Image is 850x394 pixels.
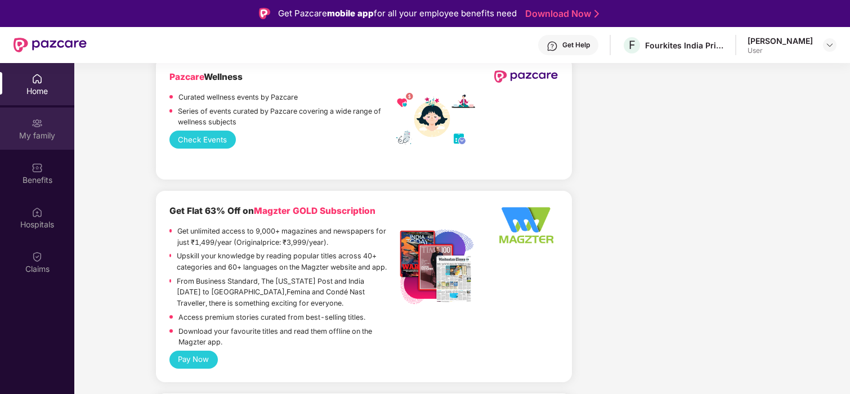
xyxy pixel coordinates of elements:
div: [PERSON_NAME] [748,35,813,46]
img: newPazcareLogo.svg [494,70,558,83]
b: Wellness [169,71,243,82]
img: New Pazcare Logo [14,38,87,52]
div: Fourkites India Private Limited [645,40,724,51]
img: svg+xml;base64,PHN2ZyBpZD0iRHJvcGRvd24tMzJ4MzIiIHhtbG5zPSJodHRwOi8vd3d3LnczLm9yZy8yMDAwL3N2ZyIgd2... [825,41,834,50]
img: svg+xml;base64,PHN2ZyBpZD0iQ2xhaW0iIHhtbG5zPSJodHRwOi8vd3d3LnczLm9yZy8yMDAwL3N2ZyIgd2lkdGg9IjIwIi... [32,251,43,262]
img: svg+xml;base64,PHN2ZyBpZD0iSG9zcGl0YWxzIiB4bWxucz0iaHR0cDovL3d3dy53My5vcmcvMjAwMC9zdmciIHdpZHRoPS... [32,207,43,218]
span: Magzter GOLD Subscription [254,205,375,216]
img: wellness_mobile.png [396,93,475,146]
button: Check Events [169,131,236,149]
img: Listing%20Image%20-%20Option%201%20-%20Edited.png [396,227,475,306]
span: F [629,38,636,52]
p: Access premium stories curated from best-selling titles. [178,312,365,323]
a: Download Now [525,8,596,20]
img: svg+xml;base64,PHN2ZyBpZD0iQmVuZWZpdHMiIHhtbG5zPSJodHRwOi8vd3d3LnczLm9yZy8yMDAwL3N2ZyIgd2lkdGg9Ij... [32,162,43,173]
img: Logo%20-%20Option%202_340x220%20-%20Edited.png [494,204,558,247]
img: Logo [259,8,270,19]
p: Curated wellness events by Pazcare [178,92,298,103]
img: svg+xml;base64,PHN2ZyB3aWR0aD0iMjAiIGhlaWdodD0iMjAiIHZpZXdCb3g9IjAgMCAyMCAyMCIgZmlsbD0ibm9uZSIgeG... [32,118,43,129]
b: Get Flat 63% Off on [169,205,375,216]
p: Upskill your knowledge by reading popular titles across 40+ categories and 60+ languages on the M... [177,250,396,272]
button: Pay Now [169,351,218,369]
p: Series of events curated by Pazcare covering a wide range of wellness subjects [178,106,396,128]
div: Get Pazcare for all your employee benefits need [278,7,517,20]
div: User [748,46,813,55]
strong: mobile app [327,8,374,19]
img: Stroke [594,8,599,20]
span: Pazcare [169,71,204,82]
img: svg+xml;base64,PHN2ZyBpZD0iSGVscC0zMngzMiIgeG1sbnM9Imh0dHA6Ly93d3cudzMub3JnLzIwMDAvc3ZnIiB3aWR0aD... [547,41,558,52]
p: From Business Standard, The [US_STATE] Post and India [DATE] to [GEOGRAPHIC_DATA],Femina and Cond... [177,276,397,309]
p: Download your favourite titles and read them offline on the Magzter app. [178,326,397,348]
p: Get unlimited access to 9,000+ magazines and newspapers for just ₹1,499/year (Originalprice: ₹3,9... [177,226,396,248]
img: svg+xml;base64,PHN2ZyBpZD0iSG9tZSIgeG1sbnM9Imh0dHA6Ly93d3cudzMub3JnLzIwMDAvc3ZnIiB3aWR0aD0iMjAiIG... [32,73,43,84]
div: Get Help [562,41,590,50]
